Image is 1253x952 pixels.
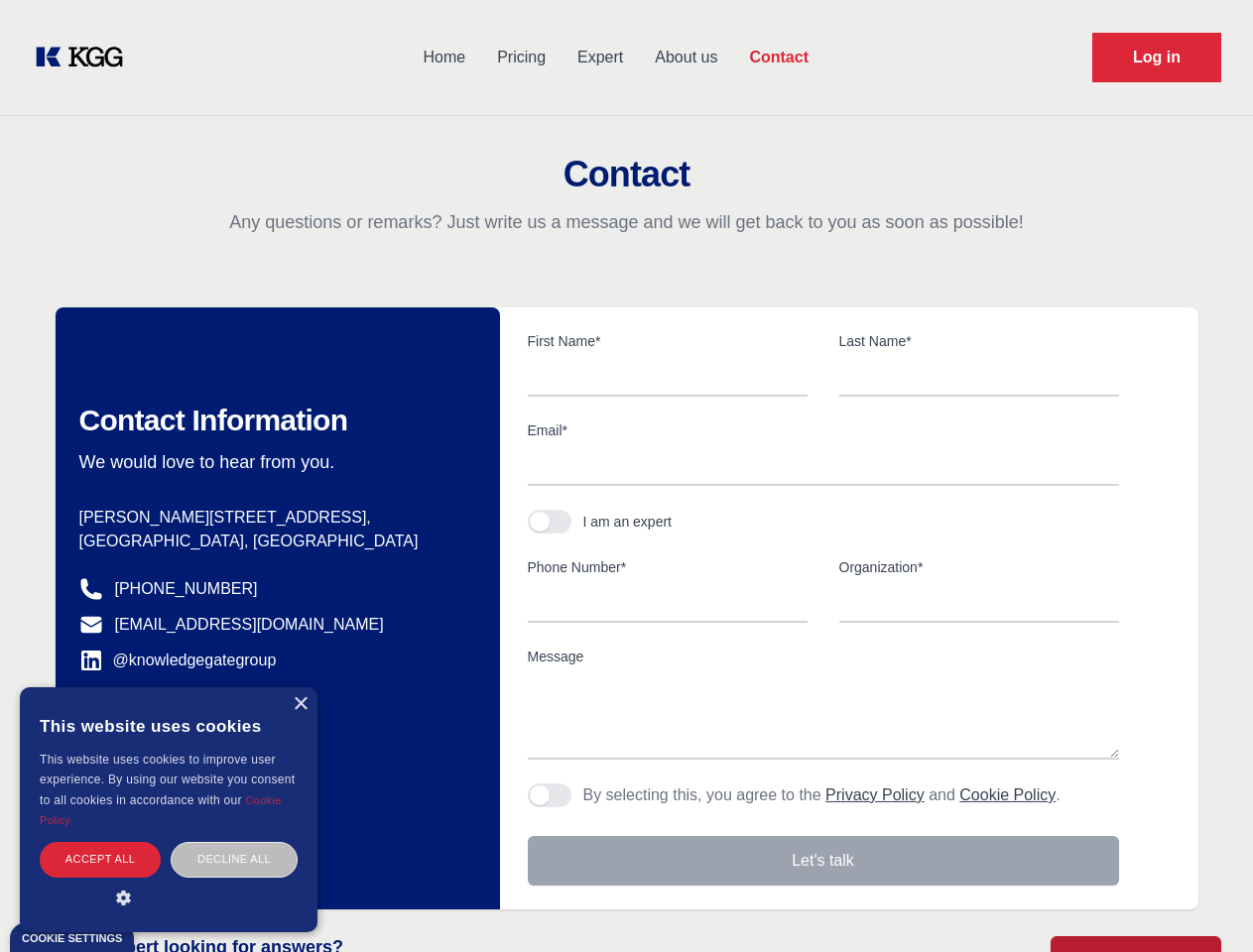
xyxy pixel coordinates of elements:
[40,794,282,826] a: Cookie Policy
[528,557,808,577] label: Phone Number*
[40,753,295,807] span: This website uses cookies to improve user experience. By using our website you consent to all coo...
[528,836,1119,886] button: Let's talk
[32,42,139,73] a: KOL Knowledge Platform: Talk to Key External Experts (KEE)
[40,842,161,877] div: Accept all
[639,32,733,83] a: About us
[79,403,468,438] h2: Contact Information
[171,842,298,877] div: Decline all
[24,210,1229,234] p: Any questions or remarks? Just write us a message and we will get back to you as soon as possible!
[40,702,298,750] div: This website uses cookies
[115,577,258,601] a: [PHONE_NUMBER]
[583,783,1061,807] p: By selecting this, you agree to the and .
[79,649,277,672] a: @knowledgegategroup
[1154,857,1253,952] iframe: Chat Widget
[839,331,1119,351] label: Last Name*
[825,786,925,803] a: Privacy Policy
[562,32,639,83] a: Expert
[293,697,308,712] div: Close
[583,512,673,532] div: I am an expert
[22,933,122,944] div: Cookie settings
[79,506,468,530] p: [PERSON_NAME][STREET_ADDRESS],
[79,450,468,474] p: We would love to hear from you.
[79,530,468,553] p: [GEOGRAPHIC_DATA], [GEOGRAPHIC_DATA]
[1092,33,1221,82] a: Request Demo
[528,331,808,351] label: First Name*
[528,647,1119,666] label: Message
[733,32,824,83] a: Contact
[24,155,1229,194] h2: Contact
[481,32,562,83] a: Pricing
[839,557,1119,577] label: Organization*
[115,613,384,637] a: [EMAIL_ADDRESS][DOMAIN_NAME]
[959,786,1056,803] a: Cookie Policy
[407,32,481,83] a: Home
[528,420,1119,440] label: Email*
